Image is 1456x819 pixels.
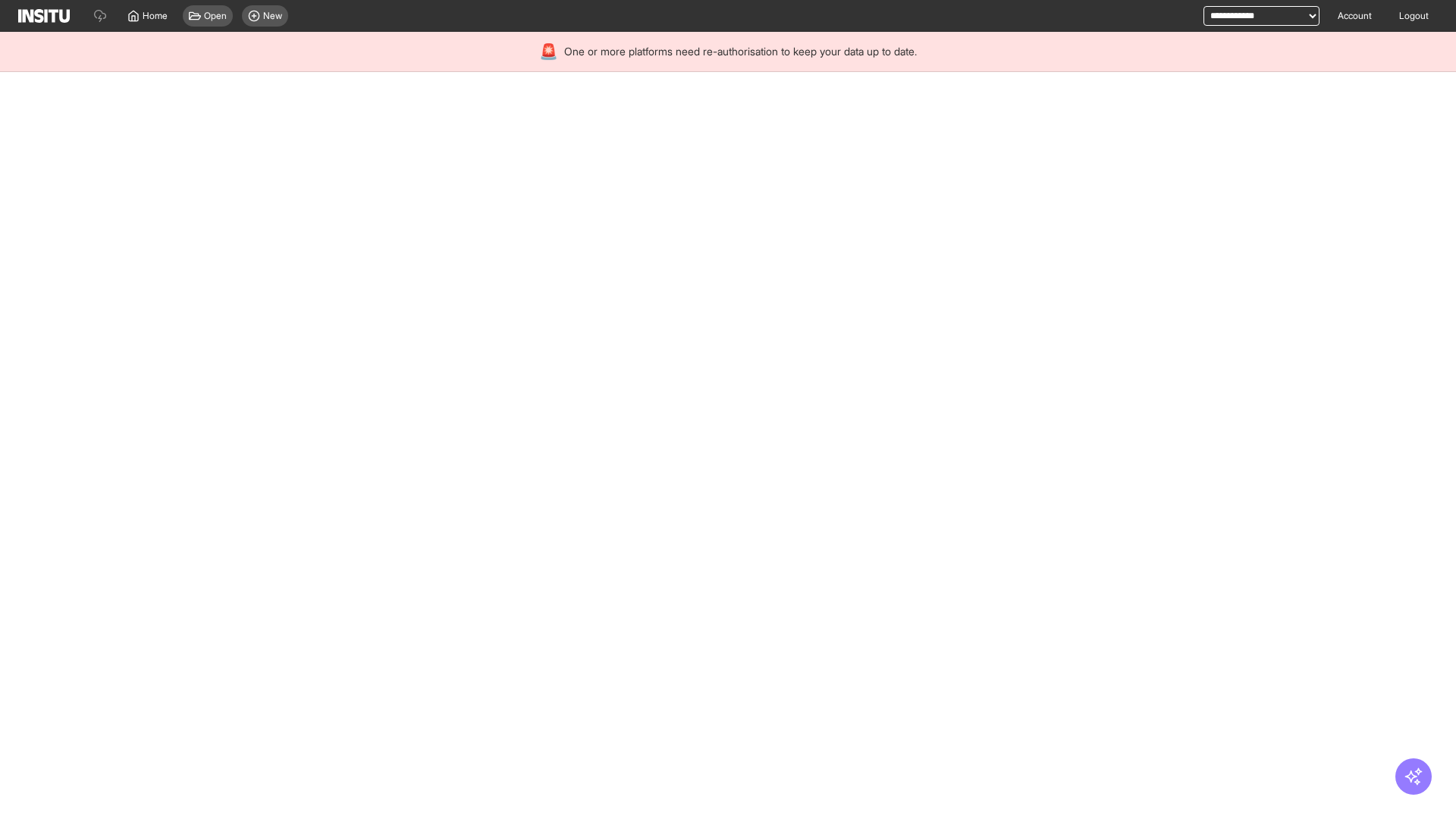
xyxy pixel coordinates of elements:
[263,10,282,22] span: New
[204,10,227,22] span: Open
[143,10,168,22] span: Home
[564,44,917,59] span: One or more platforms need re-authorisation to keep your data up to date.
[18,9,70,23] img: Logo
[539,41,558,62] div: 🚨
